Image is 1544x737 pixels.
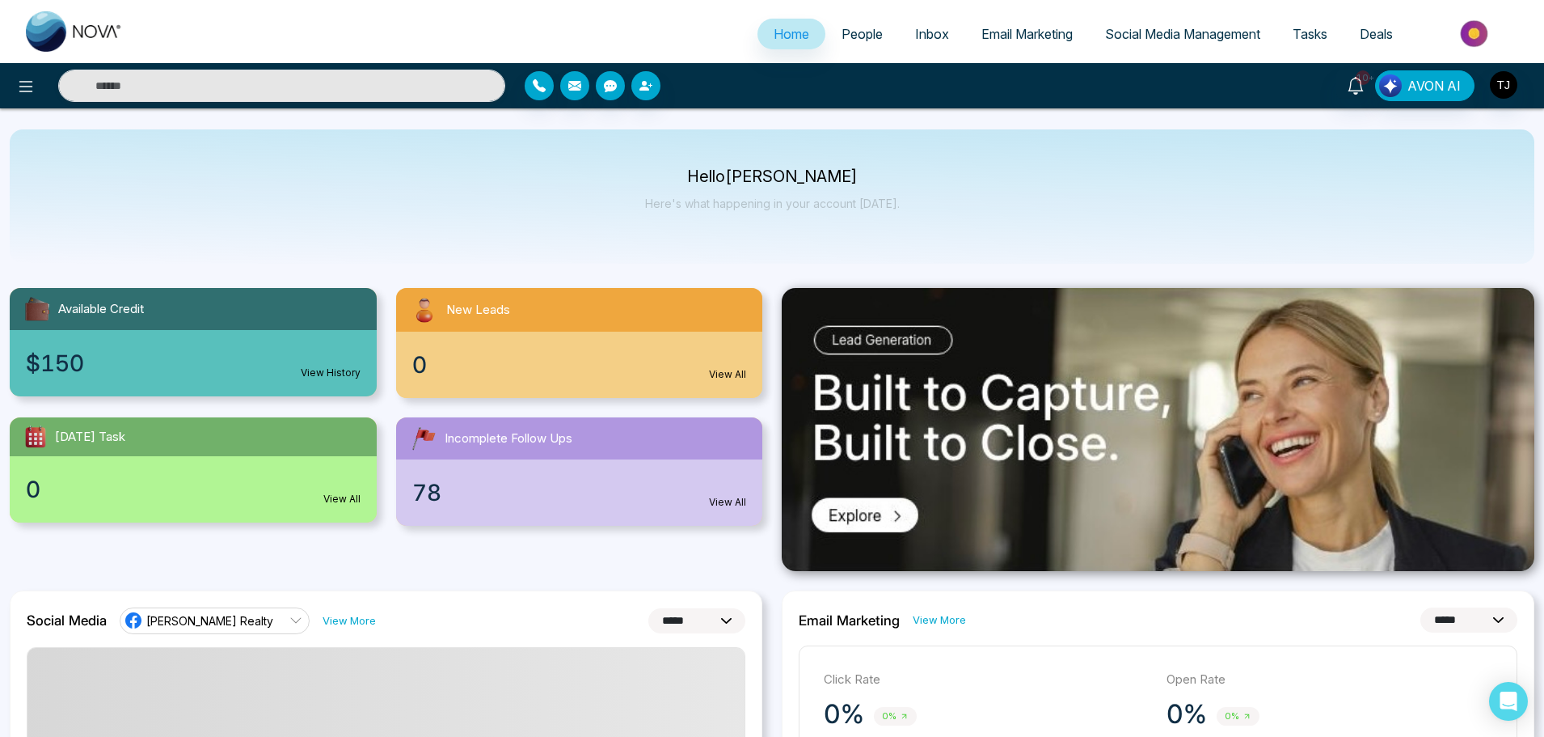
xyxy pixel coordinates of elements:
[1417,15,1534,52] img: Market-place.gif
[58,300,144,319] span: Available Credit
[1089,19,1276,49] a: Social Media Management
[1105,26,1260,42] span: Social Media Management
[412,476,441,510] span: 78
[1166,671,1493,689] p: Open Rate
[1276,19,1344,49] a: Tasks
[323,492,361,506] a: View All
[915,26,949,42] span: Inbox
[782,288,1534,571] img: .
[899,19,965,49] a: Inbox
[825,19,899,49] a: People
[1293,26,1327,42] span: Tasks
[445,430,572,448] span: Incomplete Follow Ups
[913,612,966,628] a: View More
[1489,682,1528,721] div: Open Intercom Messenger
[323,613,376,629] a: View More
[799,612,900,629] h2: Email Marketing
[824,671,1150,689] p: Click Rate
[1360,26,1393,42] span: Deals
[26,11,123,52] img: Nova CRM Logo
[1336,70,1375,99] a: 10+
[146,613,273,629] span: [PERSON_NAME] Realty
[774,26,809,42] span: Home
[965,19,1089,49] a: Email Marketing
[27,612,107,629] h2: Social Media
[824,698,864,731] p: 0%
[26,346,84,380] span: $150
[874,707,917,726] span: 0%
[645,170,900,184] p: Hello [PERSON_NAME]
[981,26,1073,42] span: Email Marketing
[386,417,773,526] a: Incomplete Follow Ups78View All
[26,472,40,506] span: 0
[446,301,510,320] span: New Leads
[1344,19,1409,49] a: Deals
[1166,698,1207,731] p: 0%
[709,495,746,510] a: View All
[1379,74,1402,97] img: Lead Flow
[709,367,746,382] a: View All
[1407,76,1461,95] span: AVON AI
[23,424,49,450] img: todayTask.svg
[409,294,440,325] img: newLeads.svg
[386,288,773,398] a: New Leads0View All
[55,428,125,447] span: [DATE] Task
[1375,70,1474,101] button: AVON AI
[842,26,883,42] span: People
[23,294,52,324] img: availableCredit.svg
[757,19,825,49] a: Home
[1217,707,1259,726] span: 0%
[645,197,900,210] p: Here's what happening in your account [DATE].
[409,424,438,453] img: followUps.svg
[412,348,427,382] span: 0
[301,366,361,380] a: View History
[1490,71,1517,99] img: User Avatar
[1356,70,1370,85] span: 10+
